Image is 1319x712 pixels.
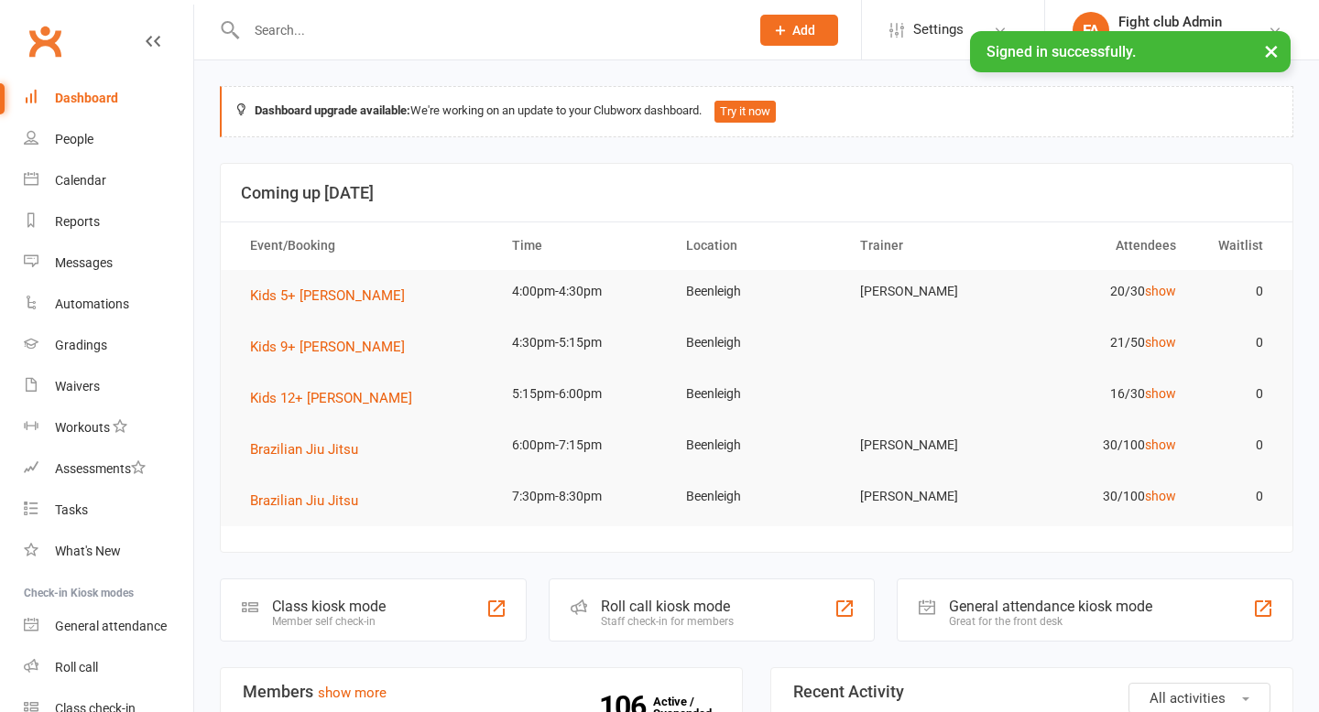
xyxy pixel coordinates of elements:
[24,201,193,243] a: Reports
[243,683,720,701] h3: Members
[220,86,1293,137] div: We're working on an update to your Clubworx dashboard.
[670,270,844,313] td: Beenleigh
[1118,30,1255,47] div: Jiu Jitsu Works PTY LTD
[1193,424,1280,467] td: 0
[1018,424,1192,467] td: 30/100
[1193,321,1280,364] td: 0
[1193,222,1280,269] th: Waitlist
[496,222,670,269] th: Time
[55,297,129,311] div: Automations
[55,502,88,517] div: Tasks
[670,222,844,269] th: Location
[949,615,1152,628] div: Great for the front desk
[1145,335,1176,350] a: show
[1193,475,1280,518] td: 0
[24,119,193,160] a: People
[792,23,815,38] span: Add
[760,15,838,46] button: Add
[250,287,405,304] span: Kids 5+ [PERSON_NAME]
[250,390,412,406] span: Kids 12+ [PERSON_NAME]
[1145,489,1176,503] a: show
[1018,321,1192,364] td: 21/50
[24,407,193,448] a: Workouts
[913,9,964,50] span: Settings
[55,255,113,270] div: Messages
[250,490,371,512] button: Brazilian Jiu Jitsu
[250,492,358,509] span: Brazilian Jiu Jitsu
[496,424,670,467] td: 6:00pm-7:15pm
[24,243,193,284] a: Messages
[601,615,734,628] div: Staff check-in for members
[1018,475,1192,518] td: 30/100
[793,683,1270,701] h3: Recent Activity
[1193,270,1280,313] td: 0
[272,598,386,615] div: Class kiosk mode
[250,438,371,460] button: Brazilian Jiu Jitsu
[949,598,1152,615] div: General attendance kiosk mode
[24,647,193,688] a: Roll call
[250,285,418,307] button: Kids 5+ [PERSON_NAME]
[1018,222,1192,269] th: Attendees
[844,270,1018,313] td: [PERSON_NAME]
[272,615,386,628] div: Member self check-in
[55,619,167,633] div: General attendance
[24,606,193,647] a: General attendance kiosk mode
[24,160,193,201] a: Calendar
[55,660,98,674] div: Roll call
[714,101,776,123] button: Try it now
[241,17,736,43] input: Search...
[1145,386,1176,401] a: show
[670,372,844,415] td: Beenleigh
[496,321,670,364] td: 4:30pm-5:15pm
[250,441,358,458] span: Brazilian Jiu Jitsu
[1018,270,1192,313] td: 20/30
[1018,372,1192,415] td: 16/30
[55,544,121,558] div: What's New
[670,424,844,467] td: Beenleigh
[670,475,844,518] td: Beenleigh
[255,103,410,117] strong: Dashboard upgrade available:
[1150,690,1226,707] span: All activities
[24,490,193,531] a: Tasks
[24,366,193,407] a: Waivers
[1255,31,1288,70] button: ×
[1145,437,1176,452] a: show
[24,284,193,325] a: Automations
[24,531,193,572] a: What's New
[250,387,425,409] button: Kids 12+ [PERSON_NAME]
[24,448,193,490] a: Assessments
[55,173,106,188] div: Calendar
[55,132,93,146] div: People
[844,424,1018,467] td: [PERSON_NAME]
[1118,14,1255,30] div: Fight club Admin
[24,325,193,366] a: Gradings
[55,461,146,476] div: Assessments
[496,270,670,313] td: 4:00pm-4:30pm
[22,18,68,64] a: Clubworx
[55,420,110,435] div: Workouts
[496,372,670,415] td: 5:15pm-6:00pm
[670,321,844,364] td: Beenleigh
[241,184,1272,202] h3: Coming up [DATE]
[55,338,107,352] div: Gradings
[250,336,418,358] button: Kids 9+ [PERSON_NAME]
[844,475,1018,518] td: [PERSON_NAME]
[844,222,1018,269] th: Trainer
[601,598,734,615] div: Roll call kiosk mode
[250,339,405,355] span: Kids 9+ [PERSON_NAME]
[55,214,100,229] div: Reports
[496,475,670,518] td: 7:30pm-8:30pm
[55,379,100,394] div: Waivers
[987,43,1136,60] span: Signed in successfully.
[1145,284,1176,298] a: show
[55,91,118,105] div: Dashboard
[1193,372,1280,415] td: 0
[318,685,387,701] a: show more
[234,222,496,269] th: Event/Booking
[1073,12,1109,49] div: FA
[24,78,193,119] a: Dashboard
